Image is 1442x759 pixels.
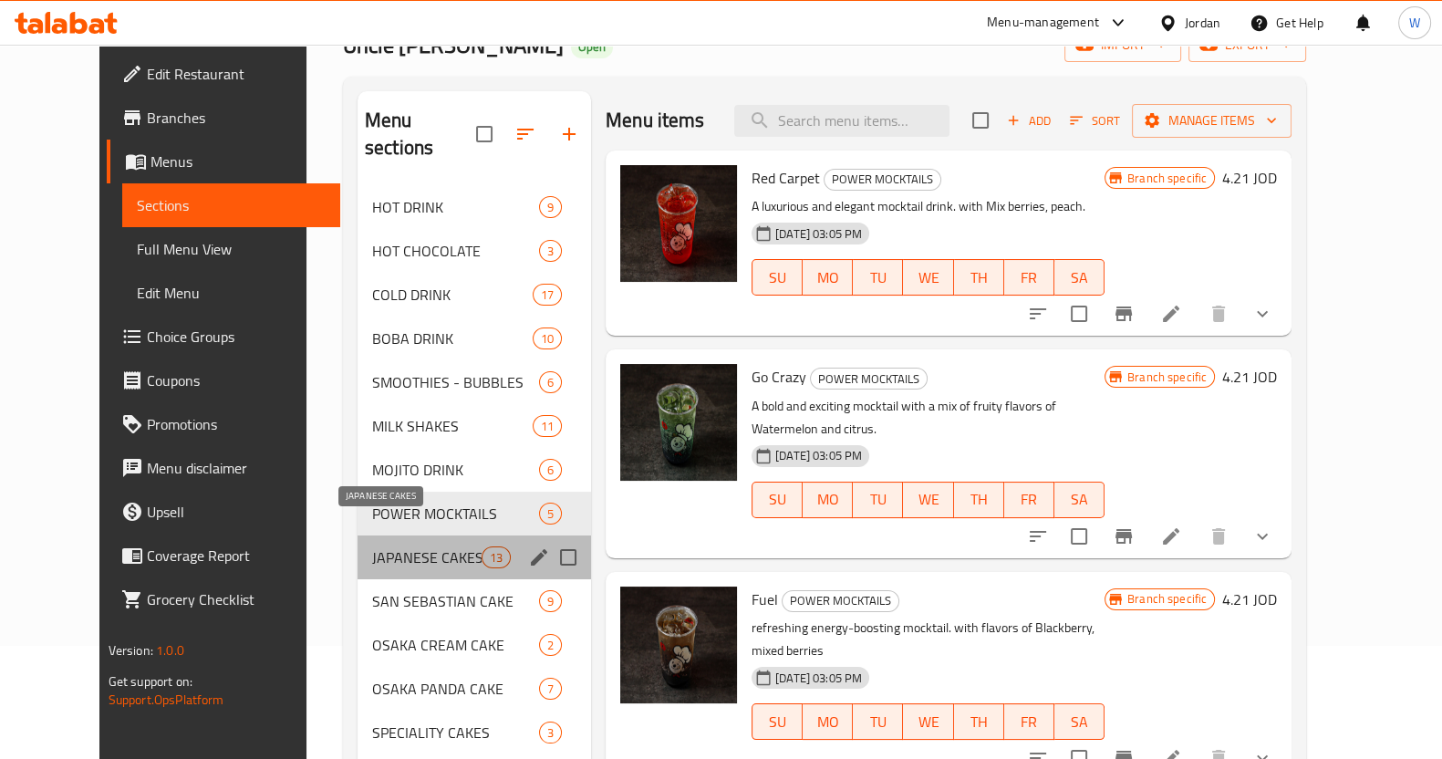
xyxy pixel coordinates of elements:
[1197,292,1240,336] button: delete
[533,328,562,349] div: items
[768,225,869,243] span: [DATE] 03:05 PM
[482,549,510,567] span: 13
[372,634,539,656] div: OSAKA CREAM CAKE
[534,286,561,304] span: 17
[372,459,539,481] span: MOJITO DRINK
[903,482,953,518] button: WE
[1203,34,1292,57] span: export
[372,546,482,568] span: JAPANESE CAKES
[1102,292,1146,336] button: Branch-specific-item
[760,265,795,291] span: SU
[540,505,561,523] span: 5
[540,681,561,698] span: 7
[910,265,946,291] span: WE
[137,238,326,260] span: Full Menu View
[107,402,340,446] a: Promotions
[752,617,1105,662] p: refreshing energy-boosting mocktail. with flavors of Blackberry, mixed berries
[752,363,806,390] span: Go Crazy
[954,703,1004,740] button: TH
[358,185,591,229] div: HOT DRINK9
[954,482,1004,518] button: TH
[1409,13,1420,33] span: W
[533,415,562,437] div: items
[107,96,340,140] a: Branches
[372,284,533,306] span: COLD DRINK
[540,637,561,654] span: 2
[811,369,927,390] span: POWER MOCKTAILS
[372,240,539,262] span: HOT CHOCOLATE
[1120,170,1214,187] span: Branch specific
[1132,104,1292,138] button: Manage items
[1185,13,1220,33] div: Jordan
[540,374,561,391] span: 6
[539,590,562,612] div: items
[156,639,184,662] span: 1.0.0
[860,265,896,291] span: TU
[1146,109,1277,132] span: Manage items
[358,492,591,535] div: POWER MOCKTAILS5
[547,112,591,156] button: Add section
[1120,590,1214,608] span: Branch specific
[1079,34,1167,57] span: import
[752,482,803,518] button: SU
[358,535,591,579] div: JAPANESE CAKES13edit
[372,371,539,393] span: SMOOTHIES - BUBBLES
[853,703,903,740] button: TU
[358,317,591,360] div: BOBA DRINK10
[358,273,591,317] div: COLD DRINK17
[122,227,340,271] a: Full Menu View
[752,259,803,296] button: SU
[783,590,898,611] span: POWER MOCKTAILS
[853,482,903,518] button: TU
[961,709,997,735] span: TH
[1058,107,1132,135] span: Sort items
[1004,482,1054,518] button: FR
[1000,107,1058,135] span: Add item
[1251,303,1273,325] svg: Show Choices
[1062,709,1097,735] span: SA
[358,448,591,492] div: MOJITO DRINK6
[1004,703,1054,740] button: FR
[540,462,561,479] span: 6
[147,63,326,85] span: Edit Restaurant
[1054,482,1105,518] button: SA
[534,330,561,348] span: 10
[860,486,896,513] span: TU
[768,670,869,687] span: [DATE] 03:05 PM
[540,243,561,260] span: 3
[903,703,953,740] button: WE
[903,259,953,296] button: WE
[954,259,1004,296] button: TH
[540,724,561,742] span: 3
[1011,265,1047,291] span: FR
[1016,292,1060,336] button: sort-choices
[620,165,737,282] img: Red Carpet
[525,544,553,571] button: edit
[372,328,533,349] div: BOBA DRINK
[372,196,539,218] div: HOT DRINK
[150,151,326,172] span: Menus
[1004,259,1054,296] button: FR
[372,415,533,437] span: MILK SHAKES
[1222,364,1277,390] h6: 4.21 JOD
[107,577,340,621] a: Grocery Checklist
[147,457,326,479] span: Menu disclaimer
[503,112,547,156] span: Sort sections
[910,709,946,735] span: WE
[853,259,903,296] button: TU
[1060,517,1098,556] span: Select to update
[825,169,940,190] span: POWER MOCKTAILS
[571,36,613,58] div: Open
[752,586,778,613] span: Fuel
[372,678,539,700] span: OSAKA PANDA CAKE
[358,404,591,448] div: MILK SHAKES11
[539,196,562,218] div: items
[1240,292,1284,336] button: show more
[372,590,539,612] span: SAN SEBASTIAN CAKE
[358,360,591,404] div: SMOOTHIES - BUBBLES6
[534,418,561,435] span: 11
